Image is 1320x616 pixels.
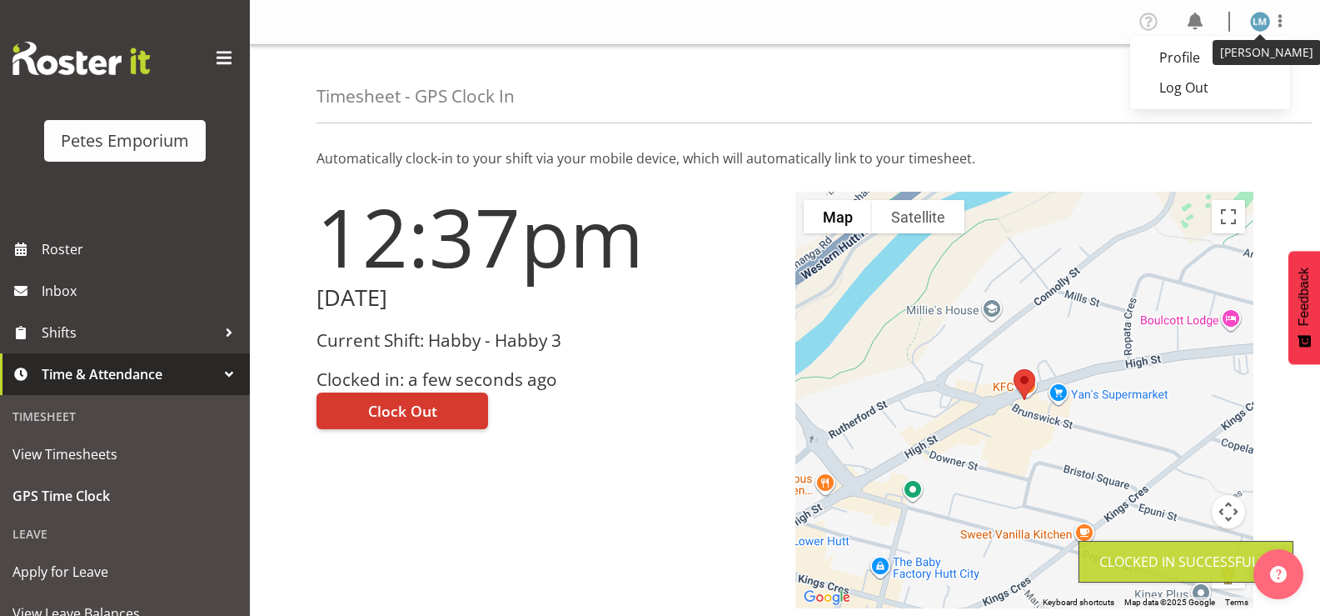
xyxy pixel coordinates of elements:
[42,237,242,262] span: Roster
[12,483,237,508] span: GPS Time Clock
[872,200,964,233] button: Show satellite imagery
[4,517,246,551] div: Leave
[316,331,775,350] h3: Current Shift: Habby - Habby 3
[42,320,217,345] span: Shifts
[799,587,854,608] img: Google
[1130,43,1290,73] a: Profile
[12,442,237,467] span: View Timesheets
[316,148,1253,168] p: Automatically clock-in to your shift via your mobile device, which will automatically link to you...
[316,87,515,106] h4: Timesheet - GPS Clock In
[1212,200,1245,233] button: Toggle fullscreen view
[42,278,242,303] span: Inbox
[804,200,872,233] button: Show street map
[1099,552,1273,572] div: Clocked in Successfully
[316,370,775,389] h3: Clocked in: a few seconds ago
[1297,268,1312,326] span: Feedback
[4,475,246,517] a: GPS Time Clock
[1250,12,1270,32] img: lianne-morete5410.jpg
[799,587,854,608] a: Open this area in Google Maps (opens a new window)
[316,192,775,282] h1: 12:37pm
[12,559,237,584] span: Apply for Leave
[1225,598,1248,607] a: Terms (opens in new tab)
[1270,566,1287,583] img: help-xxl-2.png
[316,393,488,429] button: Clock Out
[1124,598,1215,607] span: Map data ©2025 Google
[12,42,150,75] img: Rosterit website logo
[1130,73,1290,103] a: Log Out
[1288,251,1320,364] button: Feedback - Show survey
[61,128,189,153] div: Petes Emporium
[368,400,437,422] span: Clock Out
[316,285,775,311] h2: [DATE]
[4,551,246,593] a: Apply for Leave
[4,399,246,433] div: Timesheet
[42,362,217,387] span: Time & Attendance
[4,433,246,475] a: View Timesheets
[1212,495,1245,528] button: Map camera controls
[1043,597,1114,608] button: Keyboard shortcuts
